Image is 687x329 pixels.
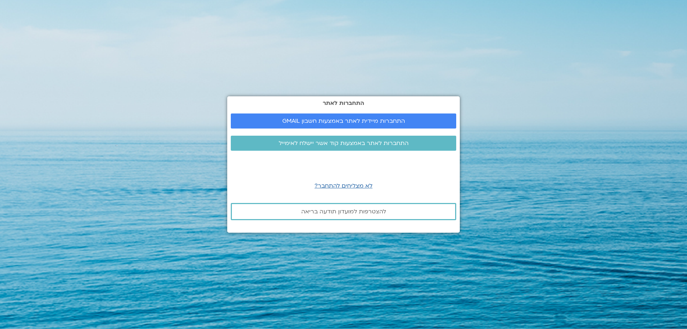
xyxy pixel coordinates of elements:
span: התחברות לאתר באמצעות קוד אשר יישלח לאימייל [279,140,409,146]
a: התחברות מיידית לאתר באמצעות חשבון GMAIL [231,113,456,129]
h2: התחברות לאתר [231,100,456,106]
a: התחברות לאתר באמצעות קוד אשר יישלח לאימייל [231,136,456,151]
span: להצטרפות למועדון תודעה בריאה [301,208,386,215]
a: להצטרפות למועדון תודעה בריאה [231,203,456,220]
a: לא מצליחים להתחבר? [315,182,372,190]
span: התחברות מיידית לאתר באמצעות חשבון GMAIL [282,118,405,124]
